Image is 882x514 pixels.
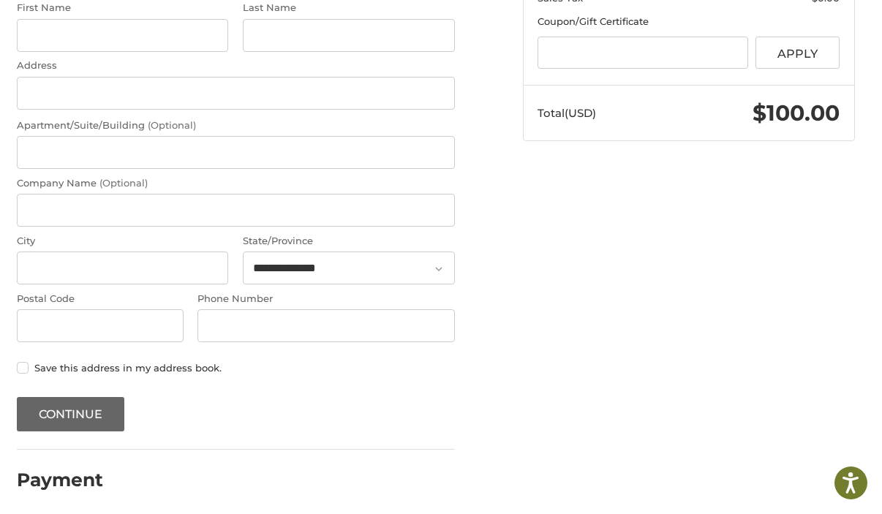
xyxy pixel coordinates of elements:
p: We're away right now. Please check back later! [20,22,165,34]
button: Continue [17,397,125,431]
label: Save this address in my address book. [17,362,455,374]
label: Apartment/Suite/Building [17,118,455,133]
label: First Name [17,1,229,15]
span: Total (USD) [538,106,596,120]
label: City [17,234,229,249]
small: (Optional) [99,177,148,189]
label: Phone Number [197,292,455,306]
button: Open LiveChat chat widget [168,19,186,37]
span: $100.00 [753,99,840,126]
input: Gift Certificate or Coupon Code [538,37,748,69]
h2: Payment [17,469,103,491]
label: Last Name [243,1,455,15]
label: Postal Code [17,292,184,306]
iframe: Google Customer Reviews [761,475,882,514]
button: Apply [755,37,840,69]
label: Company Name [17,176,455,191]
small: (Optional) [148,119,196,131]
label: Address [17,58,455,73]
label: State/Province [243,234,455,249]
div: Coupon/Gift Certificate [538,15,840,29]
